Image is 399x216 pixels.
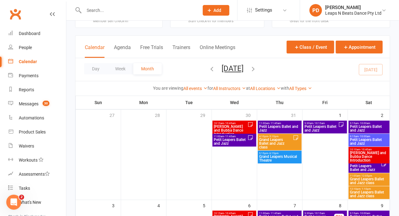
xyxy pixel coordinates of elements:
div: Product Sales [19,129,46,134]
span: - 1:10pm [361,188,371,190]
div: 28 [155,110,166,120]
span: 10:15am [214,212,248,215]
span: 11:00am [259,122,300,125]
div: Payments [19,73,38,78]
button: Add [203,5,229,16]
span: 9:30am [304,212,335,215]
th: Sat [348,96,390,109]
a: All Types [289,86,312,91]
a: Dashboard [8,27,66,41]
div: People [19,45,32,50]
span: Petit Leapers Ballet and Jazz [259,125,300,132]
button: Class / Event [287,41,334,53]
div: Calendar [19,59,37,64]
a: Waivers [8,139,66,153]
span: - 10:00am [359,212,371,215]
span: Grand Leapers Ballet and Jazz class [350,190,388,198]
div: Messages [19,101,38,106]
span: 11:05am [350,174,388,177]
a: Assessments [8,167,66,181]
span: - 11:45am [270,122,281,125]
span: - 10:15am [314,212,325,215]
span: [PERSON_NAME] and Bubba Dance Introduction [214,125,248,136]
span: - 10:00am [359,122,371,125]
div: 29 [200,110,212,120]
div: 27 [110,110,121,120]
span: 9:30am [304,122,338,125]
a: Messages 30 [8,97,66,111]
span: - 10:45am [224,212,236,215]
div: 4 [157,200,166,210]
span: 30 [43,101,49,106]
div: Waivers [19,143,34,148]
button: Calendar [85,44,105,58]
span: 9:15am [350,212,388,215]
span: - 10:40am [361,148,372,151]
div: [PERSON_NAME] [325,5,381,10]
span: Petit Leapers Ballet and Jazz [350,138,388,145]
span: Grand Leapers Musical Theatre [259,155,300,162]
span: - 6:15pm [269,152,279,155]
span: 2 [19,195,24,200]
div: Workouts [19,158,38,163]
span: 12:10pm [350,188,388,190]
span: - 12:05pm [361,174,372,177]
div: 2 [381,110,390,120]
a: All Locations [250,86,281,91]
div: 3 [112,200,121,210]
th: Thu [257,96,303,109]
div: Leaps N Beats Dance Pty Ltd [325,10,381,16]
div: 8 [339,200,348,210]
a: People [8,41,66,55]
a: Payments [8,69,66,83]
div: Assessments [19,172,50,177]
button: Trainers [172,44,190,58]
button: Agenda [114,44,131,58]
button: [DATE] [222,64,244,73]
button: Week [107,63,133,74]
a: Clubworx [8,6,23,22]
button: Online Meetings [200,44,235,58]
span: - 10:45am [224,122,236,125]
input: Search... [82,6,195,15]
div: 7 [294,200,302,210]
div: 30 [246,110,257,120]
div: 31 [291,110,302,120]
span: Grand Leapers Ballet and Jazz class [350,177,388,185]
th: Fri [303,96,348,109]
div: PD [309,4,322,17]
span: Petit Leapers Ballet and Jazz [350,164,381,172]
strong: You are viewing [153,86,184,91]
a: Workouts [8,153,66,167]
th: Tue [166,96,212,109]
div: Automations [19,115,44,120]
span: - 11:45am [224,135,236,138]
a: All events [184,86,208,91]
span: Add [214,8,222,13]
th: Sun [76,96,121,109]
a: Tasks [8,181,66,195]
span: - 10:15am [314,122,325,125]
span: - 10:00am [359,135,371,138]
strong: with [281,86,289,91]
span: 10:15am [214,122,248,125]
div: Member self check-in [93,19,132,23]
span: 9:15am [350,135,388,138]
div: Reports [19,87,34,92]
strong: at [246,86,250,91]
span: 11:00am [259,212,300,215]
span: Grand Leapers Ballet and Jazz class [259,138,293,149]
span: [PERSON_NAME] and Bubba Dance Introduction [350,151,388,162]
a: Reports [8,83,66,97]
a: Automations [8,111,66,125]
a: Product Sales [8,125,66,139]
th: Wed [212,96,257,109]
button: Month [133,63,162,74]
div: 1 [339,110,348,120]
span: Petit Leapers Ballet and Jazz [214,138,248,145]
strong: for [208,86,213,91]
span: Settings [255,3,272,17]
div: Staff check-in for members [188,19,233,23]
a: All Instructors [213,86,246,91]
div: Great for the front desk [290,19,359,23]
